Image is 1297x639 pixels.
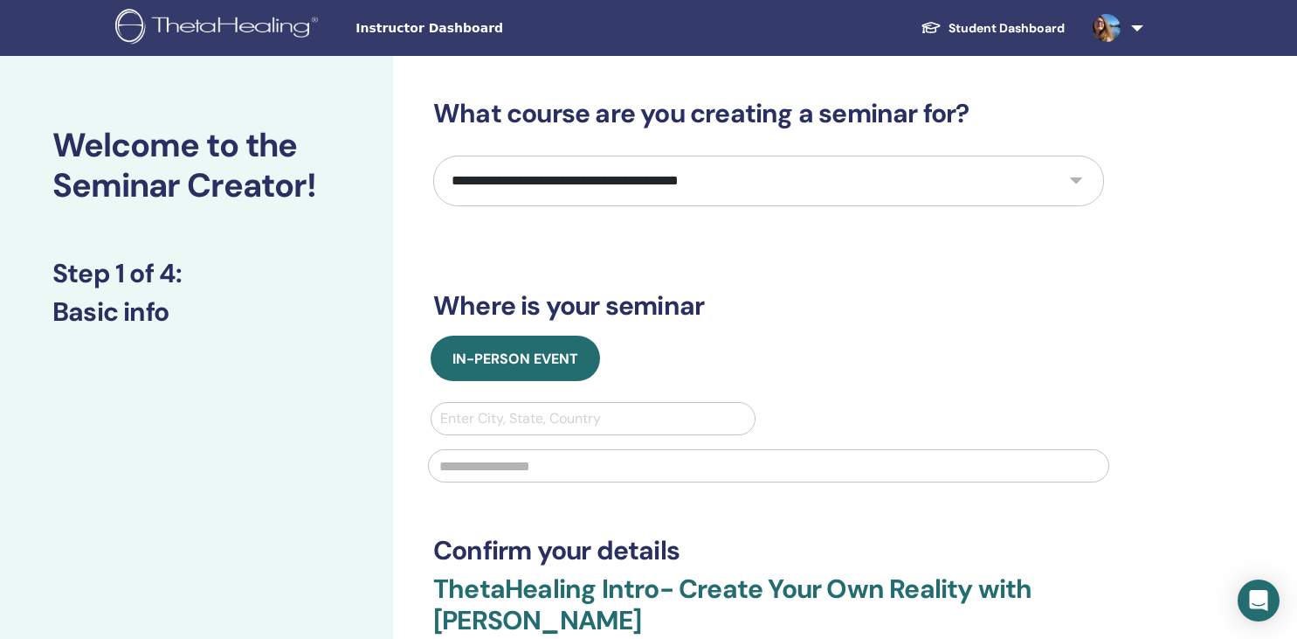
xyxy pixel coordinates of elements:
img: default.jpg [1093,14,1121,42]
h3: Basic info [52,296,341,328]
img: logo.png [115,9,324,48]
a: Student Dashboard [907,12,1079,45]
img: graduation-cap-white.svg [921,20,942,35]
div: Open Intercom Messenger [1238,580,1280,622]
button: In-Person Event [431,336,600,381]
h3: Confirm your details [433,535,1104,566]
span: Instructor Dashboard [355,19,617,38]
h3: Step 1 of 4 : [52,258,341,289]
h3: Where is your seminar [433,290,1104,322]
span: In-Person Event [452,350,578,368]
h3: What course are you creating a seminar for? [433,98,1104,129]
h2: Welcome to the Seminar Creator! [52,126,341,205]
